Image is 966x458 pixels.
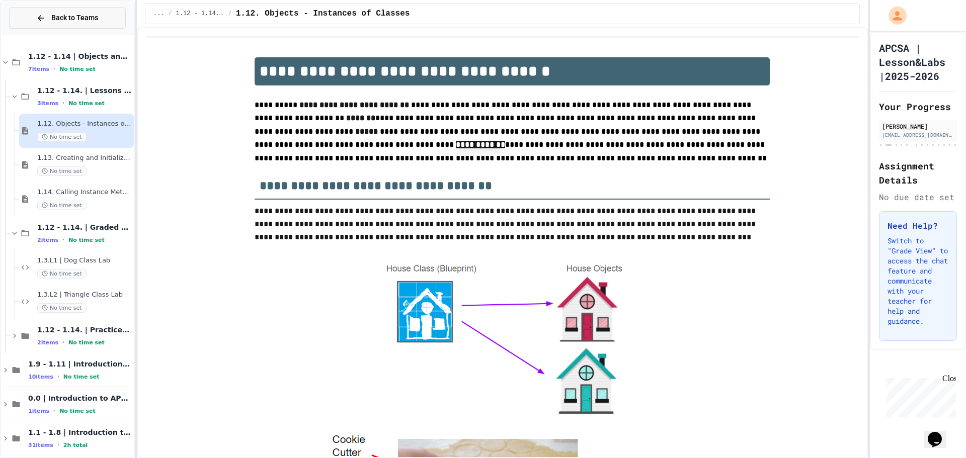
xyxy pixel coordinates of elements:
[28,52,132,61] span: 1.12 - 1.14 | Objects and Instances of Classes
[57,441,59,449] span: •
[37,339,58,346] span: 2 items
[882,131,954,139] div: [EMAIL_ADDRESS][DOMAIN_NAME]
[37,132,87,142] span: No time set
[62,338,64,346] span: •
[28,442,53,448] span: 31 items
[28,408,49,414] span: 1 items
[176,10,224,18] span: 1.12 - 1.14. | Lessons and Notes
[37,269,87,279] span: No time set
[37,291,132,299] span: 1.3.L2 | Triangle Class Lab
[888,236,948,326] p: Switch to "Grade View" to access the chat feature and communicate with your teacher for help and ...
[228,10,232,18] span: /
[37,120,132,128] span: 1.12. Objects - Instances of Classes
[882,374,956,417] iframe: chat widget
[63,374,100,380] span: No time set
[888,220,948,232] h3: Need Help?
[37,188,132,197] span: 1.14. Calling Instance Methods
[62,236,64,244] span: •
[236,8,410,20] span: 1.12. Objects - Instances of Classes
[879,191,957,203] div: No due date set
[879,159,957,187] h2: Assignment Details
[37,166,87,176] span: No time set
[878,4,909,27] div: My Account
[153,10,165,18] span: ...
[37,325,132,334] span: 1.12 - 1.14. | Practice Labs
[28,428,132,437] span: 1.1 - 1.8 | Introduction to Java
[59,66,96,72] span: No time set
[53,407,55,415] span: •
[63,442,88,448] span: 2h total
[37,201,87,210] span: No time set
[28,374,53,380] span: 10 items
[51,13,98,23] span: Back to Teams
[37,256,132,265] span: 1.3.L1 | Dog Class Lab
[37,86,132,95] span: 1.12 - 1.14. | Lessons and Notes
[879,100,957,114] h2: Your Progress
[37,100,58,107] span: 3 items
[28,394,132,403] span: 0.0 | Introduction to APCSA
[68,237,105,243] span: No time set
[924,418,956,448] iframe: chat widget
[59,408,96,414] span: No time set
[37,154,132,162] span: 1.13. Creating and Initializing Objects: Constructors
[53,65,55,73] span: •
[68,100,105,107] span: No time set
[9,7,126,29] button: Back to Teams
[28,66,49,72] span: 7 items
[4,4,69,64] div: Chat with us now!Close
[168,10,172,18] span: /
[57,373,59,381] span: •
[882,122,954,131] div: [PERSON_NAME]
[37,223,132,232] span: 1.12 - 1.14. | Graded Labs
[37,303,87,313] span: No time set
[28,359,132,369] span: 1.9 - 1.11 | Introduction to Methods
[62,99,64,107] span: •
[68,339,105,346] span: No time set
[879,41,957,83] h1: APCSA | Lesson&Labs |2025-2026
[37,237,58,243] span: 2 items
